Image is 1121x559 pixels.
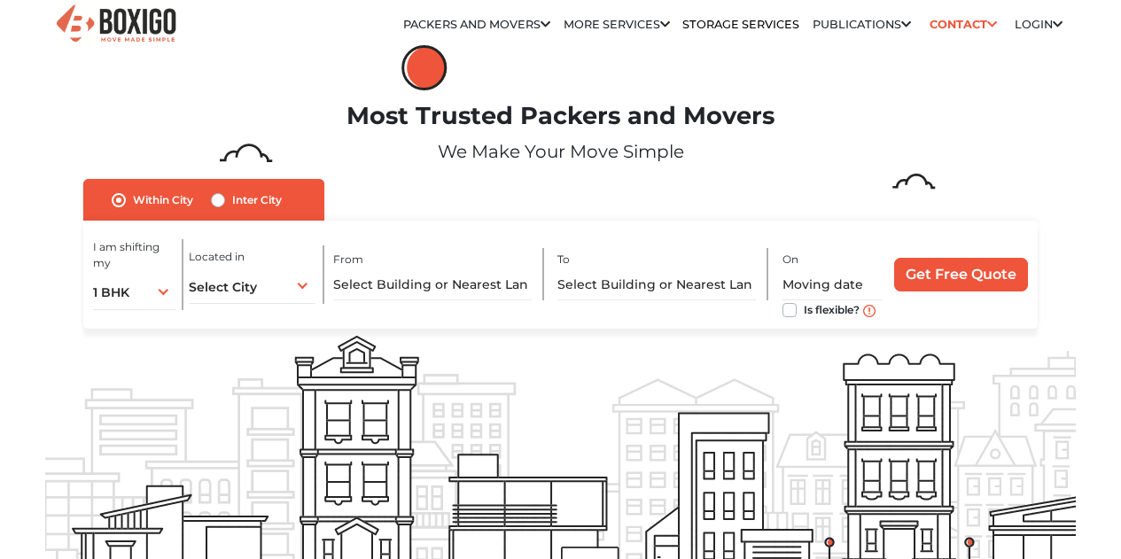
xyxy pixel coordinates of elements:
label: To [557,252,570,268]
a: Publications [813,18,911,31]
a: Storage Services [682,18,799,31]
label: I am shifting my [93,239,177,271]
input: Select Building or Nearest Landmark [557,269,755,300]
a: Packers and Movers [403,18,550,31]
span: 1 BHK [93,284,129,300]
input: Get Free Quote [894,258,1028,291]
img: move_date_info [863,305,876,317]
span: Select City [189,279,257,295]
label: From [333,252,363,268]
label: Located in [189,249,245,265]
input: Select Building or Nearest Landmark [333,269,531,300]
h1: Most Trusted Packers and Movers [45,102,1077,131]
a: Login [1015,18,1063,31]
label: Within City [133,190,193,211]
img: Boxigo [54,3,178,46]
p: We Make Your Move Simple [45,138,1077,165]
label: Is flexible? [804,299,860,318]
a: More services [564,18,670,31]
label: Inter City [232,190,282,211]
label: On [782,252,798,268]
input: Moving date [782,269,883,300]
a: Contact [923,11,1002,38]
